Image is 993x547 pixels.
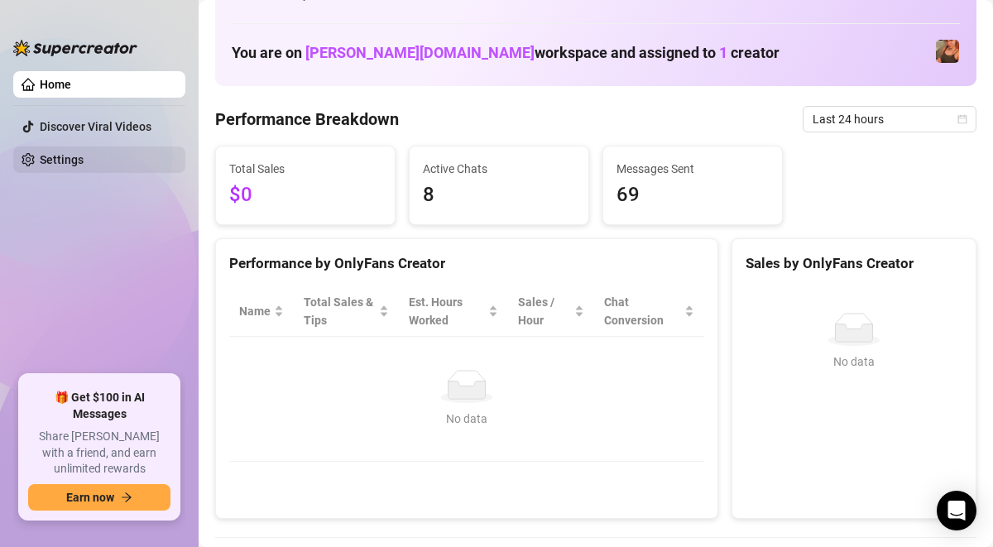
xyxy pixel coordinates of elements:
span: calendar [957,114,967,124]
span: 1 [719,44,727,61]
div: Sales by OnlyFans Creator [746,252,962,275]
div: No data [246,410,688,428]
span: Chat Conversion [604,293,681,329]
span: Total Sales & Tips [304,293,376,329]
span: Total Sales [229,160,381,178]
h1: You are on workspace and assigned to creator [232,44,780,62]
span: 8 [423,180,575,211]
a: Settings [40,153,84,166]
div: Open Intercom Messenger [937,491,976,530]
div: No data [752,353,956,371]
th: Sales / Hour [508,286,593,337]
span: 🎁 Get $100 in AI Messages [28,390,170,422]
button: Earn nowarrow-right [28,484,170,511]
img: logo-BBDzfeDw.svg [13,40,137,56]
span: Earn now [66,491,114,504]
span: $0 [229,180,381,211]
span: Name [239,302,271,320]
th: Name [229,286,294,337]
h4: Performance Breakdown [215,108,399,131]
span: Active Chats [423,160,575,178]
span: Messages Sent [616,160,769,178]
div: Est. Hours Worked [409,293,485,329]
span: arrow-right [121,492,132,503]
a: Discover Viral Videos [40,120,151,133]
span: Last 24 hours [813,107,967,132]
a: Home [40,78,71,91]
th: Chat Conversion [594,286,704,337]
span: Sales / Hour [518,293,570,329]
span: Share [PERSON_NAME] with a friend, and earn unlimited rewards [28,429,170,477]
div: Performance by OnlyFans Creator [229,252,704,275]
span: [PERSON_NAME][DOMAIN_NAME] [305,44,535,61]
span: 69 [616,180,769,211]
th: Total Sales & Tips [294,286,399,337]
img: Tryppinhippie [936,40,959,63]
